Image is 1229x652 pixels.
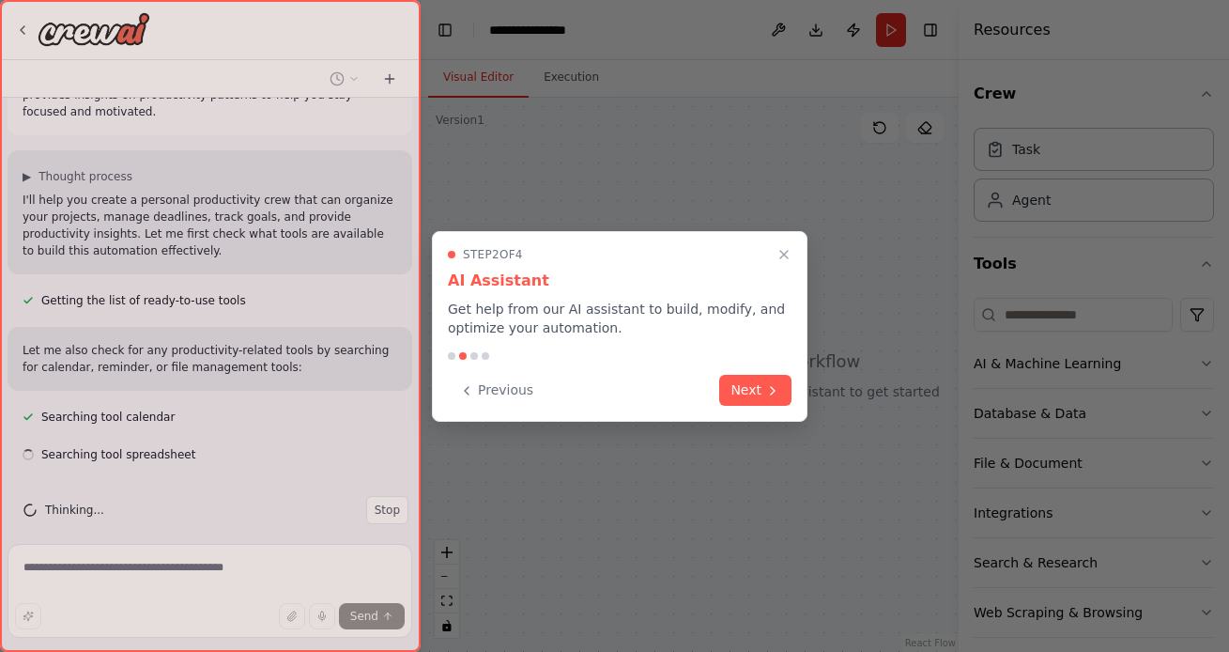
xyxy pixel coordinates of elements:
button: Previous [448,375,545,406]
p: Get help from our AI assistant to build, modify, and optimize your automation. [448,300,791,337]
button: Close walkthrough [773,243,795,266]
button: Hide left sidebar [432,17,458,43]
h3: AI Assistant [448,270,791,292]
span: Step 2 of 4 [463,247,523,262]
button: Next [719,375,791,406]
